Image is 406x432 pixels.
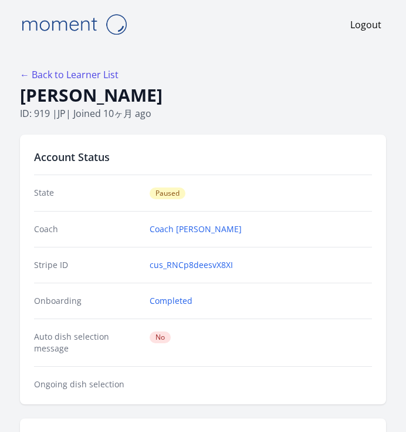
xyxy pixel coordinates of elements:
dt: Coach [34,223,140,235]
span: No [150,331,171,343]
dt: Ongoing dish selection [34,379,140,390]
a: Completed [150,295,192,307]
a: cus_RNCp8deesvX8XI [150,259,233,271]
span: jp [57,107,66,120]
a: Coach [PERSON_NAME] [150,223,242,235]
h1: [PERSON_NAME] [20,84,386,106]
p: ID: 919 | | Joined 10ヶ月 ago [20,106,386,120]
dt: Auto dish selection message [34,331,140,354]
span: Paused [150,187,185,199]
dt: Onboarding [34,295,140,307]
a: Logout [350,18,381,32]
a: ← Back to Learner List [20,68,119,81]
dt: State [34,187,140,199]
h2: Account Status [34,149,372,165]
dt: Stripe ID [34,259,140,271]
img: Moment [15,9,133,39]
